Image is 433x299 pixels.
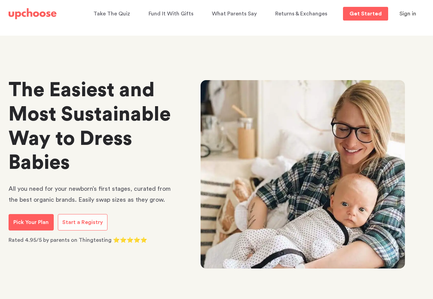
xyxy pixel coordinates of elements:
a: Pick Your Plan [9,214,54,231]
p: Get Started [349,11,382,16]
img: UpChoose [9,8,56,19]
span: Start a Registry [62,220,103,225]
a: UpChoose [9,7,56,21]
strong: The Easiest and Most Sustainable Way to Dress Babies [9,80,171,173]
span: What Parents Say [212,11,257,16]
span: Take The Quiz [93,11,130,16]
span: Returns & Exchanges [275,11,327,16]
a: Take The Quiz [93,7,132,21]
a: Returns & Exchanges [275,7,329,21]
span: Sign in [399,11,416,16]
img: newborn baby [201,80,405,269]
button: Sign in [391,7,425,21]
a: Get Started [343,7,388,21]
a: Start a Registry [58,214,107,231]
a: Fund It With Gifts [149,7,195,21]
a: What Parents Say [212,7,259,21]
span: All you need for your newborn’s first stages, curated from the best organic brands. Easily swap s... [9,186,171,203]
span: Fund It With Gifts [149,11,193,16]
p: Pick Your Plan [13,218,49,226]
p: Rated 4.95/5 by parents on Thingtesting ⭐⭐⭐⭐⭐ [9,236,173,245]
